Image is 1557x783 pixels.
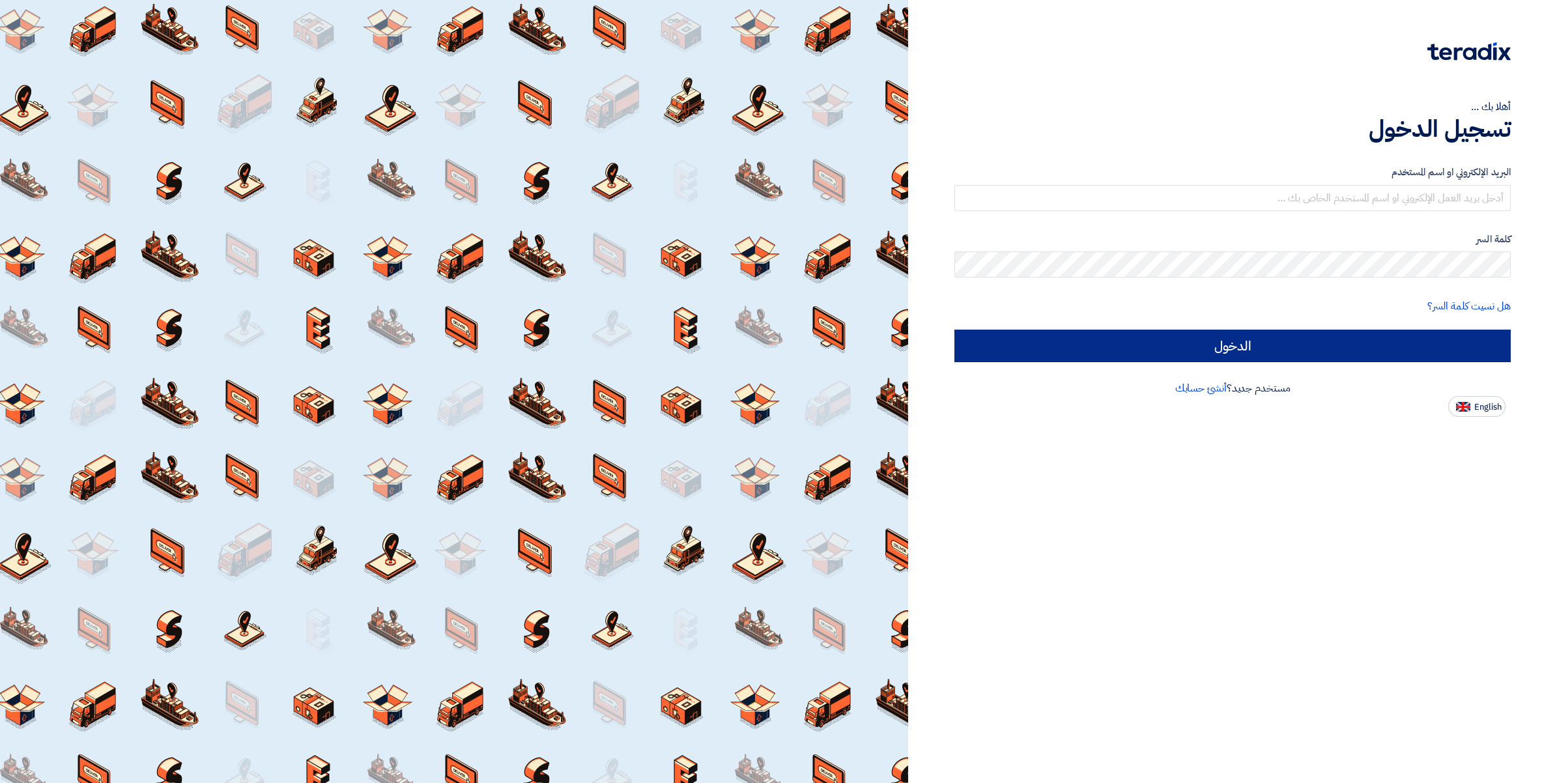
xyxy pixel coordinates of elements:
input: أدخل بريد العمل الإلكتروني او اسم المستخدم الخاص بك ... [954,185,1511,211]
a: أنشئ حسابك [1175,380,1227,396]
label: البريد الإلكتروني او اسم المستخدم [954,165,1511,180]
img: en-US.png [1456,402,1470,412]
button: English [1448,396,1506,417]
h1: تسجيل الدخول [954,115,1511,143]
img: Teradix logo [1427,42,1511,61]
a: هل نسيت كلمة السر؟ [1427,298,1511,314]
label: كلمة السر [954,232,1511,247]
div: أهلا بك ... [954,99,1511,115]
div: مستخدم جديد؟ [954,380,1511,396]
span: English [1474,403,1502,412]
input: الدخول [954,330,1511,362]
